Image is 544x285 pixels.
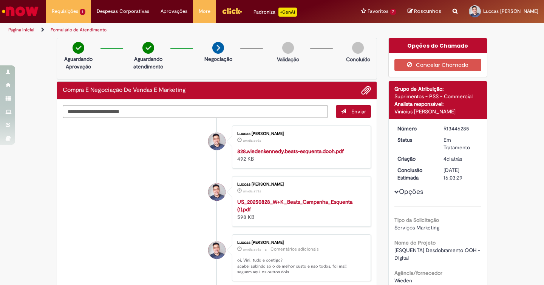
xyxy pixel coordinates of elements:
[237,257,363,275] p: oi, Vini, tudo e contigo? acabei subindo só o de melhor custo e não todos, foi mal!! seguem aqui ...
[444,166,479,181] div: [DATE] 16:03:29
[392,155,438,163] dt: Criação
[394,217,439,223] b: Tipo da Solicitação
[237,240,363,245] div: Luccas [PERSON_NAME]
[237,182,363,187] div: Luccas [PERSON_NAME]
[97,8,149,15] span: Despesas Corporativas
[243,189,261,194] span: um dia atrás
[394,93,482,100] div: Suprimentos - PSS - Commercial
[392,136,438,144] dt: Status
[351,108,366,115] span: Enviar
[444,155,462,162] span: 4d atrás
[208,133,226,150] div: Luccas Giovani Pace Dias
[253,8,297,17] div: Padroniza
[277,56,299,63] p: Validação
[408,8,441,15] a: Rascunhos
[394,100,482,108] div: Analista responsável:
[243,247,261,252] span: um dia atrás
[352,42,364,54] img: img-circle-grey.png
[63,87,186,94] h2: Compra E Negociação De Vendas E Marketing Histórico de tíquete
[394,59,482,71] button: Cancelar Chamado
[361,85,371,95] button: Adicionar anexos
[199,8,210,15] span: More
[208,183,226,201] div: Luccas Giovani Pace Dias
[394,224,439,231] span: Serviços Marketing
[142,42,154,54] img: check-circle-green.png
[270,246,319,252] small: Comentários adicionais
[444,125,479,132] div: R13446285
[73,42,84,54] img: check-circle-green.png
[237,147,363,163] div: 492 KB
[394,108,482,115] div: Vinicius [PERSON_NAME]
[8,27,34,33] a: Página inicial
[222,5,242,17] img: click_logo_yellow_360x200.png
[6,23,357,37] ul: Trilhas de página
[208,242,226,259] div: Luccas Giovani Pace Dias
[392,125,438,132] dt: Número
[444,155,462,162] time: 25/08/2025 23:12:33
[389,38,487,53] div: Opções do Chamado
[444,155,479,163] div: 25/08/2025 23:12:33
[414,8,441,15] span: Rascunhos
[130,55,167,70] p: Aguardando atendimento
[444,136,479,151] div: Em Tratamento
[243,247,261,252] time: 28/08/2025 15:13:20
[394,247,482,261] span: [ESQUENTA] Desdobramento OOH - Digital
[204,55,232,63] p: Negociação
[63,105,328,118] textarea: Digite sua mensagem aqui...
[394,270,442,276] b: Agência/fornecedor
[161,8,187,15] span: Aprovações
[1,4,40,19] img: ServiceNow
[390,9,396,15] span: 7
[394,85,482,93] div: Grupo de Atribuição:
[80,9,85,15] span: 1
[243,189,261,194] time: 28/08/2025 15:14:00
[278,8,297,17] p: +GenAi
[237,148,344,155] a: 828.wiedenkennedy.beats-esquenta.dooh.pdf
[243,138,261,143] time: 28/08/2025 15:14:03
[282,42,294,54] img: img-circle-grey.png
[52,8,78,15] span: Requisições
[483,8,538,14] span: Luccas [PERSON_NAME]
[237,198,352,213] a: US_20250828_W+K_Beats_Campanha_Esquenta (1).pdf
[368,8,388,15] span: Favoritos
[237,132,363,136] div: Luccas [PERSON_NAME]
[394,239,436,246] b: Nome do Projeto
[394,277,412,284] span: Wieden
[51,27,107,33] a: Formulário de Atendimento
[237,198,363,221] div: 598 KB
[392,166,438,181] dt: Conclusão Estimada
[60,55,97,70] p: Aguardando Aprovação
[346,56,370,63] p: Concluído
[212,42,224,54] img: arrow-next.png
[336,105,371,118] button: Enviar
[243,138,261,143] span: um dia atrás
